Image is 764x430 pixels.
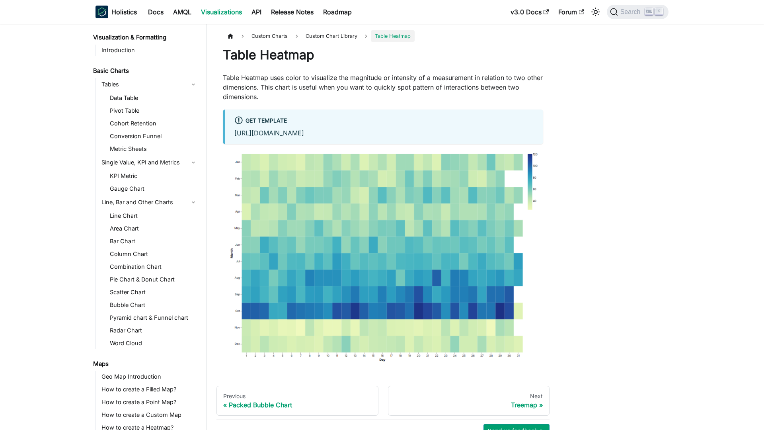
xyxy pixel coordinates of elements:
[107,287,200,298] a: Scatter Chart
[302,30,361,42] a: Custom Chart Library
[99,397,200,408] a: How to create a Point Map?
[607,5,668,19] button: Search (Ctrl+K)
[395,401,543,409] div: Treemap
[91,65,200,76] a: Basic Charts
[107,118,200,129] a: Cohort Retention
[395,393,543,400] div: Next
[318,6,357,18] a: Roadmap
[234,129,304,137] a: [URL][DOMAIN_NAME]
[107,274,200,285] a: Pie Chart & Donut Chart
[234,116,534,126] div: Get Template
[107,338,200,349] a: Word Cloud
[266,6,318,18] a: Release Notes
[248,30,292,42] span: Custom Charts
[99,371,200,382] a: Geo Map Introduction
[223,401,372,409] div: Packed Bubble Chart
[506,6,554,18] a: v3.0 Docs
[99,384,200,395] a: How to create a Filled Map?
[107,210,200,221] a: Line Chart
[107,325,200,336] a: Radar Chart
[196,6,247,18] a: Visualizations
[107,248,200,260] a: Column Chart
[107,131,200,142] a: Conversion Funnel
[107,143,200,154] a: Metric Sheets
[95,6,137,18] a: HolisticsHolistics
[99,78,200,91] a: Tables
[554,6,589,18] a: Forum
[99,156,200,169] a: Single Value, KPI and Metrics
[168,6,196,18] a: AMQL
[618,8,645,16] span: Search
[216,386,378,416] a: PreviousPacked Bubble Chart
[91,358,200,369] a: Maps
[99,409,200,420] a: How to create a Custom Map
[223,393,372,400] div: Previous
[111,7,137,17] b: Holistics
[306,33,357,39] span: Custom Chart Library
[107,312,200,323] a: Pyramid chart & Funnel chart
[88,24,207,430] nav: Docs sidebar
[91,32,200,43] a: Visualization & Formatting
[216,386,550,416] nav: Docs pages
[107,299,200,311] a: Bubble Chart
[223,30,543,42] nav: Breadcrumbs
[107,183,200,194] a: Gauge Chart
[589,6,602,18] button: Switch between dark and light mode (currently light mode)
[99,45,200,56] a: Introduction
[107,92,200,104] a: Data Table
[655,8,663,15] kbd: K
[99,196,200,209] a: Line, Bar and Other Charts
[107,170,200,182] a: KPI Metric
[107,236,200,247] a: Bar Chart
[223,47,543,63] h1: Table Heatmap
[247,6,266,18] a: API
[223,73,543,102] p: Table Heatmap uses color to visualize the magnitude or intensity of a measurement in relation to ...
[95,6,108,18] img: Holistics
[107,223,200,234] a: Area Chart
[223,30,238,42] a: Home page
[371,30,415,42] span: Table Heatmap
[107,105,200,116] a: Pivot Table
[223,150,543,364] img: reporting-custom-chart/table_heatmap
[388,386,550,416] a: NextTreemap
[143,6,168,18] a: Docs
[107,261,200,272] a: Combination Chart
